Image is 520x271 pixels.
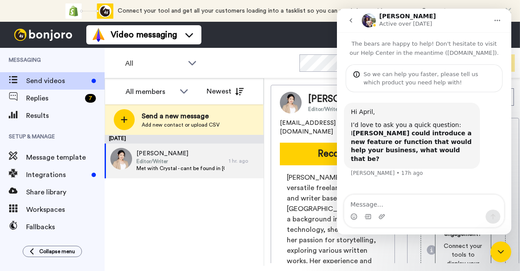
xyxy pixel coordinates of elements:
span: [EMAIL_ADDRESS][DOMAIN_NAME] [280,119,386,136]
div: 1 hr. ago [229,157,259,164]
a: Connect now [421,8,459,14]
span: Workspaces [26,204,105,215]
img: bj-logo-header-white.svg [10,29,76,41]
span: All [125,58,184,69]
div: 7 [85,94,96,103]
div: All members [126,87,175,97]
button: Record [280,143,386,165]
span: Replies [26,93,82,104]
span: Editor/Writer [308,106,384,113]
button: Newest [200,83,250,100]
span: [PERSON_NAME] [308,93,384,106]
button: Collapse menu [23,246,82,257]
span: Add new contact or upload CSV [142,121,220,128]
img: 7d90357a-cece-495c-8752-fbc02283f827.jpg [110,148,132,170]
iframe: Intercom live chat [337,9,511,234]
span: Integrations [26,170,88,180]
span: Met with Crystal - cant be found in [GEOGRAPHIC_DATA] [136,165,224,172]
iframe: Intercom live chat [490,241,511,262]
span: Send videos [26,76,88,86]
span: Collapse menu [39,248,75,255]
div: animation [65,3,113,19]
span: Connect your tool and get all your customers loading into a tasklist so you can send them a video... [118,8,417,14]
span: Editor/Writer [136,158,224,165]
span: Fallbacks [26,222,105,232]
img: vm-color.svg [92,28,105,42]
span: Send a new message [142,111,220,121]
span: Share library [26,187,105,197]
span: Message template [26,152,105,163]
span: Video messaging [111,29,177,41]
img: Image of Grace Quon [280,92,302,114]
div: [DATE] [105,135,264,144]
span: Results [26,110,105,121]
span: [PERSON_NAME] [136,149,224,158]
